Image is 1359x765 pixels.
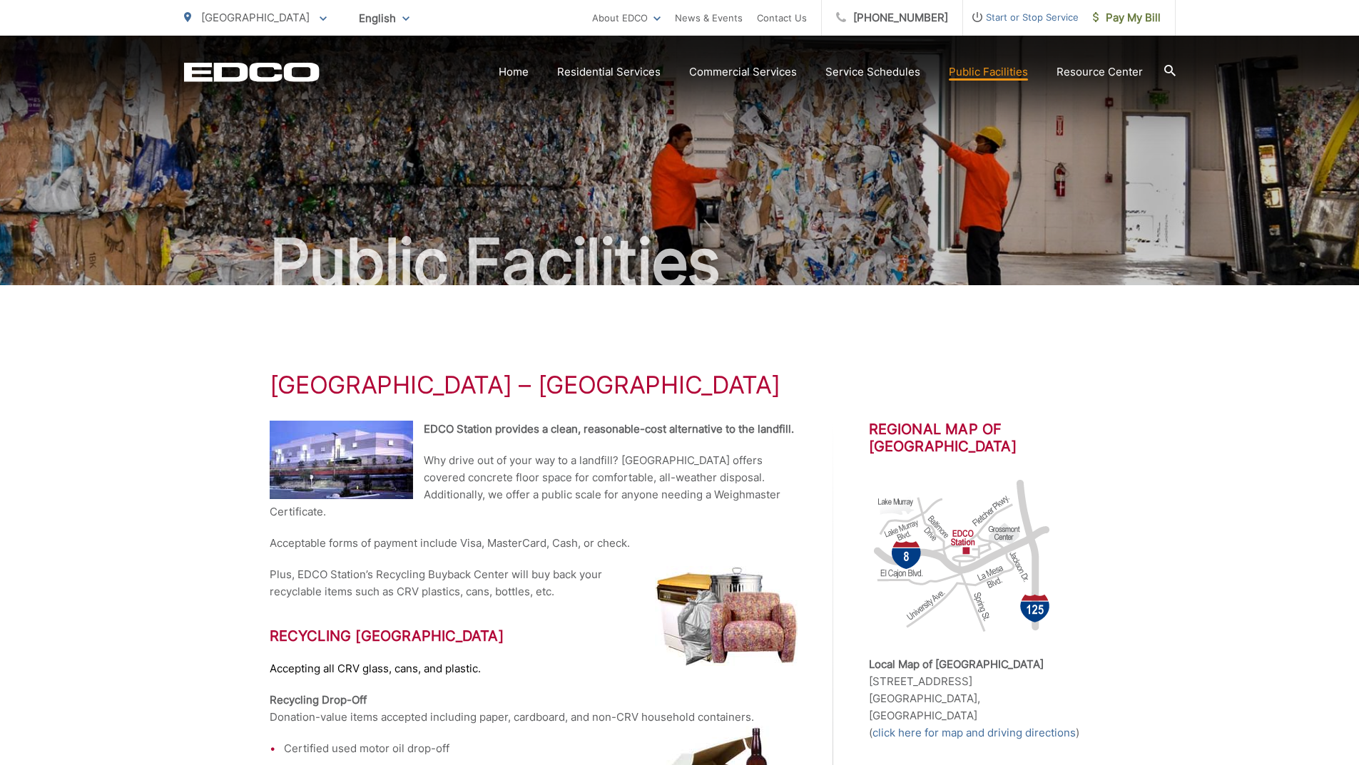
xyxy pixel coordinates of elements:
h2: Regional Map of [GEOGRAPHIC_DATA] [869,421,1090,455]
strong: Local Map of [GEOGRAPHIC_DATA] [869,657,1044,671]
img: map [869,471,1054,642]
a: About EDCO [592,9,661,26]
h1: [GEOGRAPHIC_DATA] – [GEOGRAPHIC_DATA] [270,371,1090,399]
h2: Public Facilities [184,227,1176,298]
p: [STREET_ADDRESS] [GEOGRAPHIC_DATA], [GEOGRAPHIC_DATA] ( ) [869,656,1090,741]
p: Plus, EDCO Station’s Recycling Buyback Center will buy back your recyclable items such as CRV pla... [270,566,798,600]
a: EDCD logo. Return to the homepage. [184,62,320,82]
span: [GEOGRAPHIC_DATA] [201,11,310,24]
strong: EDCO Station provides a clean, reasonable-cost alternative to the landfill. [424,422,794,436]
p: Why drive out of your way to a landfill? [GEOGRAPHIC_DATA] offers covered concrete floor space fo... [270,452,798,520]
span: Accepting all CRV glass, cans, and plastic. [270,662,481,675]
span: English [348,6,420,31]
a: Home [499,63,529,81]
h2: Recycling [GEOGRAPHIC_DATA] [270,627,798,645]
a: Service Schedules [825,63,920,81]
img: Bulky Trash [655,566,798,666]
strong: Recycling Drop-Off [270,693,367,707]
a: Residential Services [557,63,661,81]
img: EDCO Station La Mesa [270,421,413,499]
a: News & Events [675,9,743,26]
a: click here for map and driving directions [872,724,1076,741]
span: Pay My Bill [1093,9,1161,26]
a: Public Facilities [949,63,1028,81]
li: Certified used motor oil drop-off [284,740,798,757]
a: Contact Us [757,9,807,26]
a: Resource Center [1057,63,1143,81]
p: Acceptable forms of payment include Visa, MasterCard, Cash, or check. [270,535,798,552]
p: Donation-value items accepted including paper, cardboard, and non-CRV household containers. [270,692,798,726]
a: Commercial Services [689,63,797,81]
